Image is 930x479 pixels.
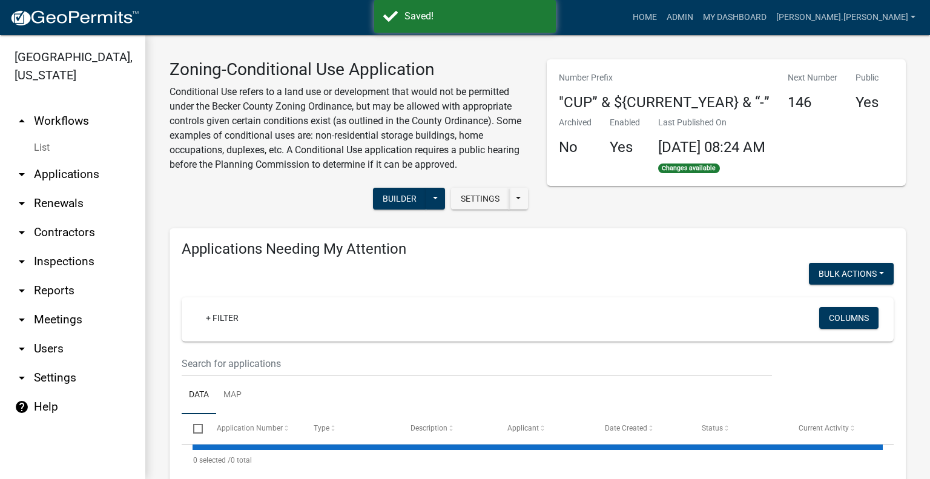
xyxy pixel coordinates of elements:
[373,188,426,210] button: Builder
[451,188,509,210] button: Settings
[15,225,29,240] i: arrow_drop_down
[788,94,837,111] h4: 146
[15,312,29,327] i: arrow_drop_down
[193,456,231,464] span: 0 selected /
[182,240,894,258] h4: Applications Needing My Attention
[559,94,770,111] h4: "CUP” & ${CURRENT_YEAR} & “-”
[819,307,879,329] button: Columns
[610,139,640,156] h4: Yes
[496,414,593,443] datatable-header-cell: Applicant
[314,424,329,432] span: Type
[182,351,772,376] input: Search for applications
[170,85,529,172] p: Conditional Use refers to a land use or development that would not be permitted under the Becker ...
[771,6,920,29] a: [PERSON_NAME].[PERSON_NAME]
[182,414,205,443] datatable-header-cell: Select
[787,414,884,443] datatable-header-cell: Current Activity
[15,400,29,414] i: help
[205,414,302,443] datatable-header-cell: Application Number
[662,6,698,29] a: Admin
[15,342,29,356] i: arrow_drop_down
[856,71,879,84] p: Public
[15,371,29,385] i: arrow_drop_down
[15,114,29,128] i: arrow_drop_up
[217,424,283,432] span: Application Number
[182,376,216,415] a: Data
[593,414,690,443] datatable-header-cell: Date Created
[610,116,640,129] p: Enabled
[809,263,894,285] button: Bulk Actions
[690,414,787,443] datatable-header-cell: Status
[702,424,723,432] span: Status
[302,414,399,443] datatable-header-cell: Type
[411,424,447,432] span: Description
[658,164,720,173] span: Changes available
[698,6,771,29] a: My Dashboard
[559,116,592,129] p: Archived
[559,71,770,84] p: Number Prefix
[799,424,849,432] span: Current Activity
[196,307,248,329] a: + Filter
[507,424,539,432] span: Applicant
[658,139,765,156] span: [DATE] 08:24 AM
[788,71,837,84] p: Next Number
[856,94,879,111] h4: Yes
[658,116,765,129] p: Last Published On
[15,283,29,298] i: arrow_drop_down
[15,254,29,269] i: arrow_drop_down
[15,167,29,182] i: arrow_drop_down
[628,6,662,29] a: Home
[404,9,547,24] div: Saved!
[216,376,249,415] a: Map
[605,424,647,432] span: Date Created
[170,59,529,80] h3: Zoning-Conditional Use Application
[182,445,894,475] div: 0 total
[15,196,29,211] i: arrow_drop_down
[559,139,592,156] h4: No
[399,414,496,443] datatable-header-cell: Description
